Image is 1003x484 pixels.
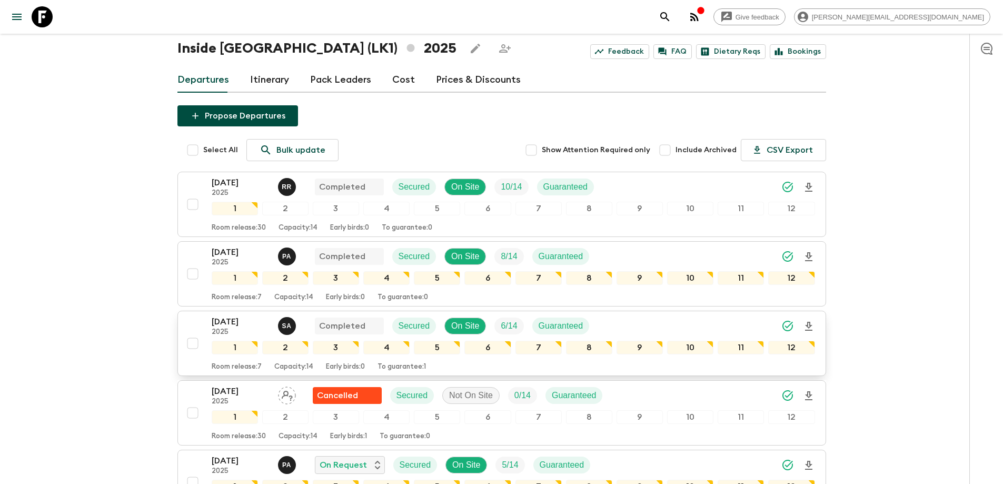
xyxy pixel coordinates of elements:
[212,410,258,424] div: 1
[566,341,612,354] div: 8
[718,341,764,354] div: 11
[363,341,410,354] div: 4
[6,6,27,27] button: menu
[494,179,528,195] div: Trip Fill
[781,181,794,193] svg: Synced Successfully
[543,181,588,193] p: Guaranteed
[718,271,764,285] div: 11
[177,67,229,93] a: Departures
[414,202,460,215] div: 5
[392,179,436,195] div: Secured
[566,202,612,215] div: 8
[313,202,359,215] div: 3
[212,259,270,267] p: 2025
[177,380,826,446] button: [DATE]2025Assign pack leaderFlash Pack cancellationSecuredNot On SiteTrip FillGuaranteed123456789...
[667,410,713,424] div: 10
[212,341,258,354] div: 1
[515,271,562,285] div: 7
[617,271,663,285] div: 9
[464,410,511,424] div: 6
[262,341,309,354] div: 2
[262,202,309,215] div: 2
[319,320,365,332] p: Completed
[390,387,434,404] div: Secured
[313,271,359,285] div: 3
[590,44,649,59] a: Feedback
[279,432,317,441] p: Capacity: 14
[768,271,815,285] div: 12
[414,271,460,285] div: 5
[326,363,365,371] p: Early birds: 0
[313,387,382,404] div: Flash Pack cancellation
[363,271,410,285] div: 4
[414,341,460,354] div: 5
[278,459,298,468] span: Prasad Adikari
[713,8,786,25] a: Give feedback
[363,410,410,424] div: 4
[310,67,371,93] a: Pack Leaders
[696,44,766,59] a: Dietary Reqs
[802,390,815,402] svg: Download Onboarding
[514,389,531,402] p: 0 / 14
[212,363,262,371] p: Room release: 7
[246,139,339,161] a: Bulk update
[313,410,359,424] div: 3
[278,181,298,190] span: Ramli Raban
[741,139,826,161] button: CSV Export
[262,410,309,424] div: 2
[278,456,298,474] button: PA
[540,459,584,471] p: Guaranteed
[378,293,428,302] p: To guarantee: 0
[654,6,676,27] button: search adventures
[515,341,562,354] div: 7
[802,459,815,472] svg: Download Onboarding
[494,318,523,334] div: Trip Fill
[380,432,430,441] p: To guarantee: 0
[501,320,517,332] p: 6 / 14
[794,8,990,25] div: [PERSON_NAME][EMAIL_ADDRESS][DOMAIN_NAME]
[313,341,359,354] div: 3
[494,38,515,59] span: Share this itinerary
[770,44,826,59] a: Bookings
[399,181,430,193] p: Secured
[212,315,270,328] p: [DATE]
[464,341,511,354] div: 6
[262,271,309,285] div: 2
[317,389,358,402] p: Cancelled
[445,457,487,473] div: On Site
[274,363,313,371] p: Capacity: 14
[464,271,511,285] div: 6
[495,457,524,473] div: Trip Fill
[718,410,764,424] div: 11
[667,202,713,215] div: 10
[566,271,612,285] div: 8
[363,202,410,215] div: 4
[392,248,436,265] div: Secured
[676,145,737,155] span: Include Archived
[768,410,815,424] div: 12
[319,250,365,263] p: Completed
[400,459,431,471] p: Secured
[552,389,597,402] p: Guaranteed
[730,13,785,21] span: Give feedback
[382,224,432,232] p: To guarantee: 0
[501,250,517,263] p: 8 / 14
[515,202,562,215] div: 7
[212,328,270,337] p: 2025
[451,320,479,332] p: On Site
[212,176,270,189] p: [DATE]
[396,389,428,402] p: Secured
[617,410,663,424] div: 9
[539,320,583,332] p: Guaranteed
[442,387,500,404] div: Not On Site
[436,67,521,93] a: Prices & Discounts
[502,459,518,471] p: 5 / 14
[718,202,764,215] div: 11
[212,455,270,467] p: [DATE]
[542,145,650,155] span: Show Attention Required only
[494,248,523,265] div: Trip Fill
[566,410,612,424] div: 8
[278,390,296,398] span: Assign pack leader
[320,459,367,471] p: On Request
[212,224,266,232] p: Room release: 30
